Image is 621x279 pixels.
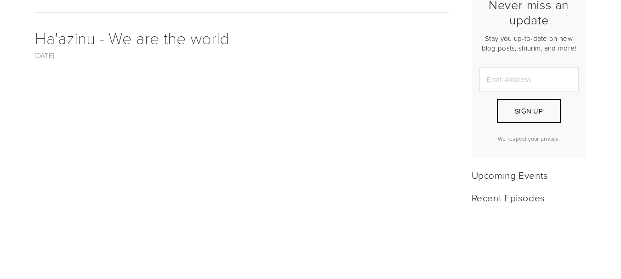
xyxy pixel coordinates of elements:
[479,67,579,91] input: Email Address
[497,99,560,123] button: Sign Up
[472,214,587,279] a: Sukkos - Take Yom Kippur with you
[479,34,579,53] p: Stay you up-to-date on new blog posts, shiurim, and more!
[35,51,54,60] a: [DATE]
[472,169,587,181] h2: Upcoming Events
[472,192,587,203] h2: Recent Episodes
[35,26,229,49] a: Ha'azinu - We are the world
[479,135,579,142] p: We respect your privacy.
[515,106,543,116] span: Sign Up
